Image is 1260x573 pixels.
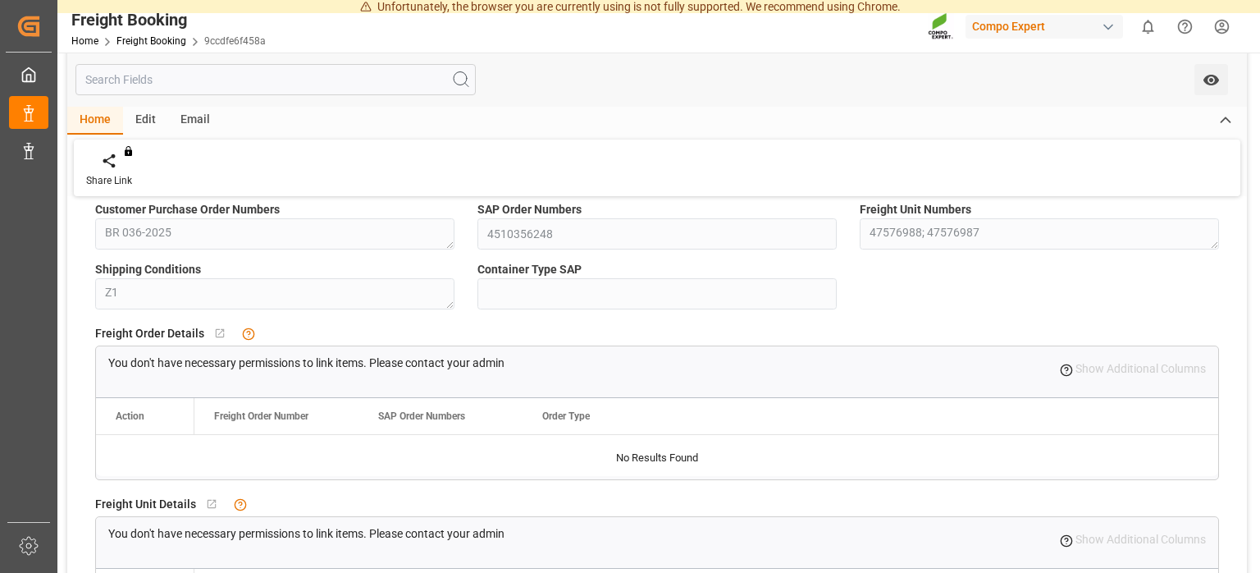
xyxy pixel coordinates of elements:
span: SAP Order Numbers [378,410,465,422]
button: open menu [1194,64,1228,95]
div: Freight Booking [71,7,266,32]
button: Help Center [1166,8,1203,45]
textarea: Z1 [95,278,454,309]
span: Freight Order Number [214,410,308,422]
div: Email [168,107,222,135]
a: Home [71,35,98,47]
span: Freight Order Details [95,325,204,342]
p: You don't have necessary permissions to link items. Please contact your admin [108,525,504,543]
span: Order Type [542,410,590,422]
div: Edit [123,107,168,135]
a: Freight Booking [116,35,186,47]
span: Freight Unit Details [95,496,196,513]
span: Customer Purchase Order Numbers [95,201,280,218]
div: Home [67,107,123,135]
span: Shipping Conditions [95,261,201,278]
button: Compo Expert [966,11,1130,42]
span: Freight Unit Numbers [860,201,971,218]
span: SAP Order Numbers [477,201,582,218]
span: Container Type SAP [477,261,582,278]
p: You don't have necessary permissions to link items. Please contact your admin [108,355,504,372]
textarea: 47576988; 47576987 [860,218,1219,250]
div: Compo Expert [966,15,1123,39]
input: Search Fields [75,64,476,95]
textarea: BR 036-2025 [95,218,454,250]
button: show 0 new notifications [1130,8,1166,45]
img: Screenshot%202023-09-29%20at%2010.02.21.png_1712312052.png [928,12,954,41]
div: Action [116,410,144,422]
